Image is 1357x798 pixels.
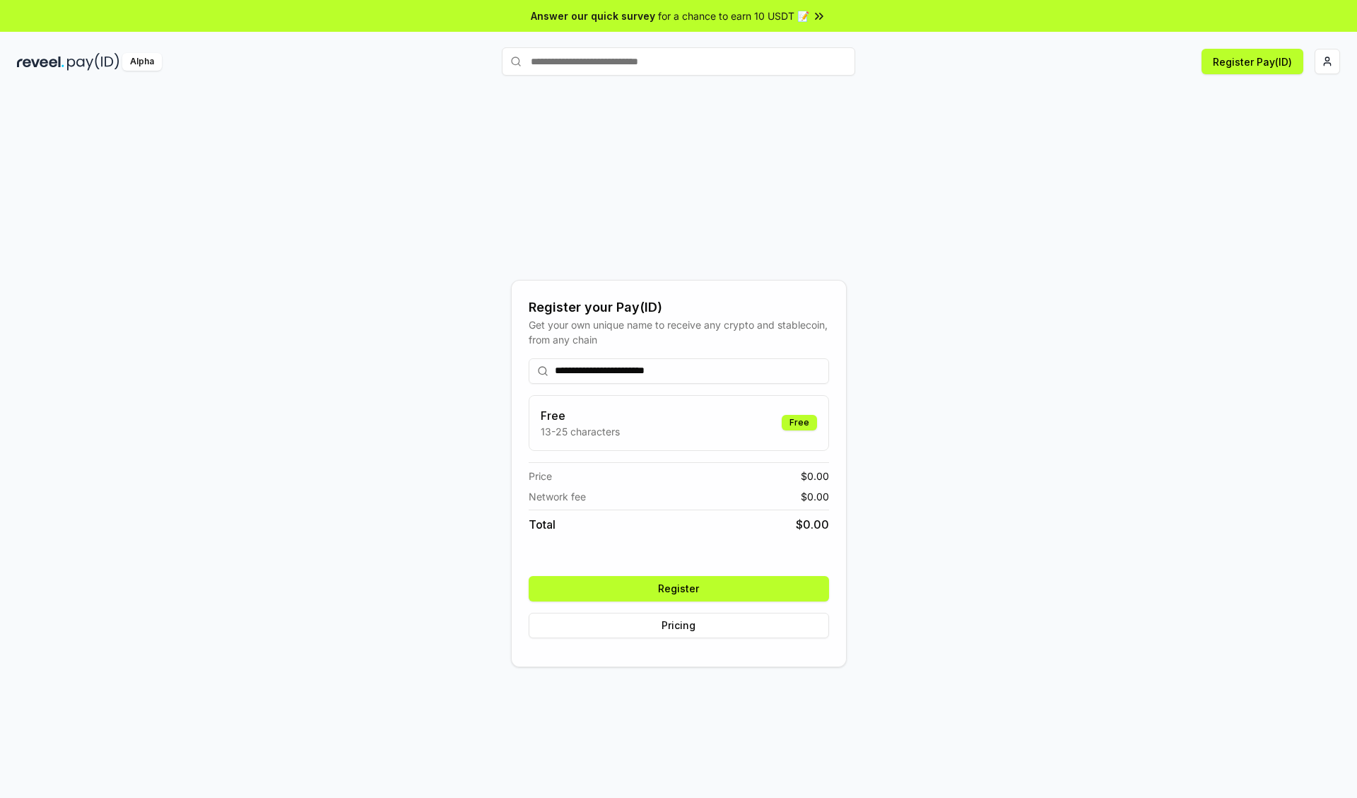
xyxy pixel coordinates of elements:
[801,469,829,483] span: $ 0.00
[541,424,620,439] p: 13-25 characters
[801,489,829,504] span: $ 0.00
[529,576,829,602] button: Register
[529,298,829,317] div: Register your Pay(ID)
[531,8,655,23] span: Answer our quick survey
[17,53,64,71] img: reveel_dark
[529,489,586,504] span: Network fee
[67,53,119,71] img: pay_id
[541,407,620,424] h3: Free
[1202,49,1303,74] button: Register Pay(ID)
[796,516,829,533] span: $ 0.00
[529,516,556,533] span: Total
[529,317,829,347] div: Get your own unique name to receive any crypto and stablecoin, from any chain
[782,415,817,430] div: Free
[658,8,809,23] span: for a chance to earn 10 USDT 📝
[122,53,162,71] div: Alpha
[529,613,829,638] button: Pricing
[529,469,552,483] span: Price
